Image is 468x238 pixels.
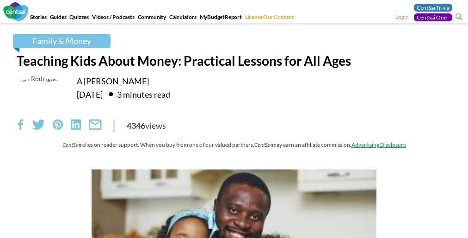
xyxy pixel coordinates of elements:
[17,141,451,149] div: relies on reader support. When you buy from one of our valued partners, may earn an affiliate com...
[104,87,170,101] div: 3 minutes read
[199,13,243,23] a: MyBudgetReport
[68,13,90,23] a: Quizzes
[414,13,452,21] a: CentSai One
[17,53,451,69] h1: Teaching Kids About Money: Practical Lessons for All Ages
[3,2,28,21] img: CentSai
[395,13,409,22] a: Login
[127,119,166,132] div: 4346
[77,89,103,100] time: [DATE]
[137,13,167,23] a: Community
[13,34,111,48] a: Family & Money
[29,13,48,23] a: Stories
[351,141,406,148] a: Advertising Disclosure
[244,13,295,23] a: License Our Content
[145,120,166,131] span: views
[414,4,452,12] a: CentSai Trivia
[77,76,149,86] a: A [PERSON_NAME]
[168,13,197,23] a: Calculators
[254,141,272,148] em: CentSai
[91,13,135,23] a: Videos / Podcasts
[49,13,68,23] a: Guides
[62,141,80,148] em: CentSai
